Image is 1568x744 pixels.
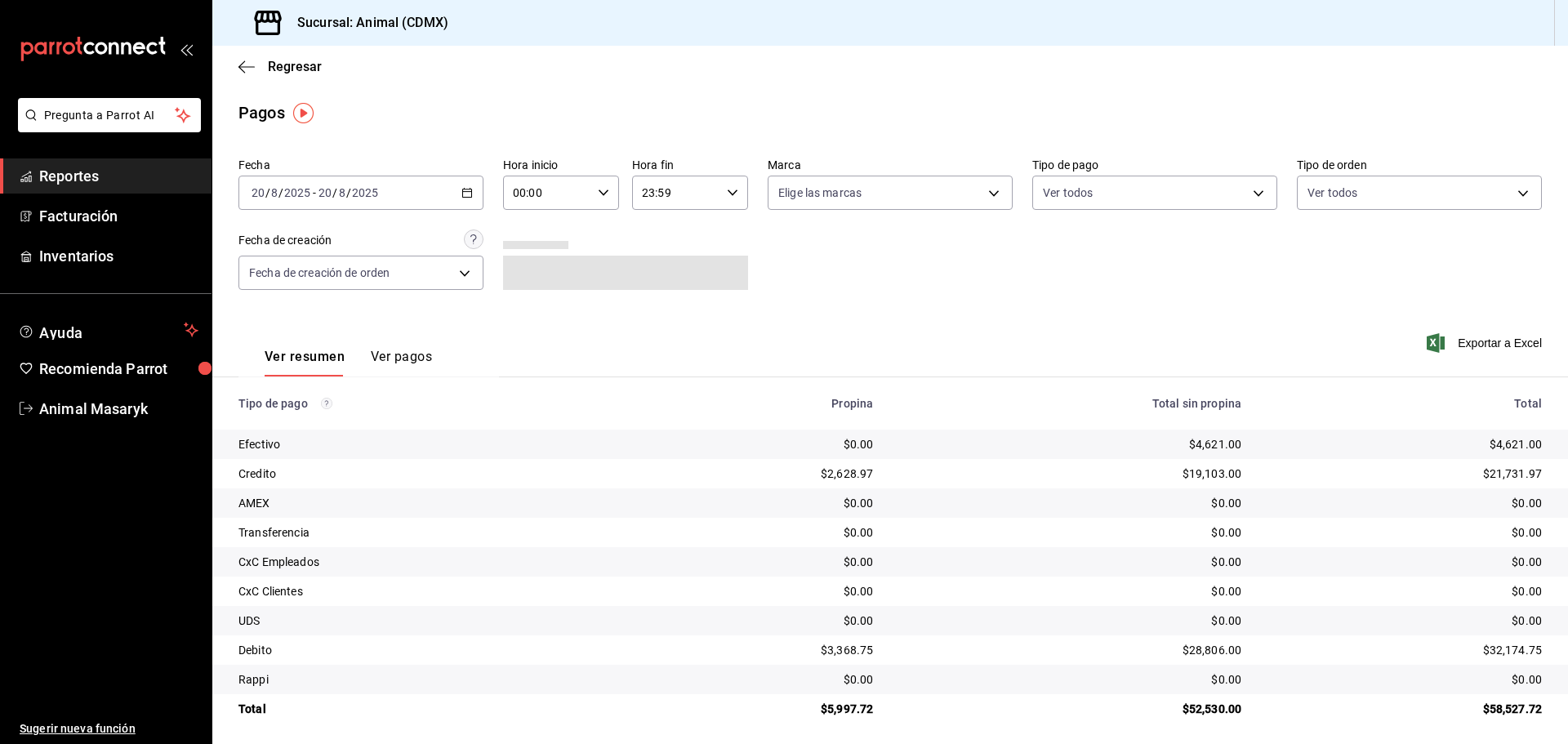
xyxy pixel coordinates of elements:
[1267,701,1542,717] div: $58,527.72
[649,495,874,511] div: $0.00
[44,107,176,124] span: Pregunta a Parrot AI
[249,265,390,281] span: Fecha de creación de orden
[899,524,1241,541] div: $0.00
[338,186,346,199] input: --
[899,397,1241,410] div: Total sin propina
[649,671,874,688] div: $0.00
[351,186,379,199] input: ----
[293,103,314,123] img: Tooltip marker
[1430,333,1542,353] button: Exportar a Excel
[39,358,198,380] span: Recomienda Parrot
[39,245,198,267] span: Inventarios
[265,349,432,376] div: navigation tabs
[503,159,619,171] label: Hora inicio
[899,671,1241,688] div: $0.00
[238,583,623,599] div: CxC Clientes
[284,13,448,33] h3: Sucursal: Animal (CDMX)
[238,524,623,541] div: Transferencia
[11,118,201,136] a: Pregunta a Parrot AI
[899,583,1241,599] div: $0.00
[899,613,1241,629] div: $0.00
[1267,524,1542,541] div: $0.00
[649,583,874,599] div: $0.00
[371,349,432,376] button: Ver pagos
[238,554,623,570] div: CxC Empleados
[649,642,874,658] div: $3,368.75
[39,398,198,420] span: Animal Masaryk
[265,349,345,376] button: Ver resumen
[346,186,351,199] span: /
[778,185,862,201] span: Elige las marcas
[899,495,1241,511] div: $0.00
[1267,583,1542,599] div: $0.00
[649,701,874,717] div: $5,997.72
[649,524,874,541] div: $0.00
[899,436,1241,452] div: $4,621.00
[1267,436,1542,452] div: $4,621.00
[238,159,483,171] label: Fecha
[1267,671,1542,688] div: $0.00
[238,701,623,717] div: Total
[318,186,332,199] input: --
[238,100,285,125] div: Pagos
[268,59,322,74] span: Regresar
[768,159,1013,171] label: Marca
[238,613,623,629] div: UDS
[1043,185,1093,201] span: Ver todos
[238,671,623,688] div: Rappi
[1267,466,1542,482] div: $21,731.97
[238,232,332,249] div: Fecha de creación
[39,320,177,340] span: Ayuda
[1267,495,1542,511] div: $0.00
[313,186,316,199] span: -
[649,436,874,452] div: $0.00
[238,397,623,410] div: Tipo de pago
[649,466,874,482] div: $2,628.97
[238,495,623,511] div: AMEX
[332,186,337,199] span: /
[899,554,1241,570] div: $0.00
[1307,185,1357,201] span: Ver todos
[238,59,322,74] button: Regresar
[39,205,198,227] span: Facturación
[278,186,283,199] span: /
[20,720,198,737] span: Sugerir nueva función
[270,186,278,199] input: --
[899,466,1241,482] div: $19,103.00
[283,186,311,199] input: ----
[899,701,1241,717] div: $52,530.00
[1032,159,1277,171] label: Tipo de pago
[632,159,748,171] label: Hora fin
[18,98,201,132] button: Pregunta a Parrot AI
[1297,159,1542,171] label: Tipo de orden
[1267,613,1542,629] div: $0.00
[321,398,332,409] svg: Los pagos realizados con Pay y otras terminales son montos brutos.
[39,165,198,187] span: Reportes
[649,397,874,410] div: Propina
[649,613,874,629] div: $0.00
[649,554,874,570] div: $0.00
[251,186,265,199] input: --
[180,42,193,56] button: open_drawer_menu
[238,642,623,658] div: Debito
[1267,642,1542,658] div: $32,174.75
[238,436,623,452] div: Efectivo
[899,642,1241,658] div: $28,806.00
[265,186,270,199] span: /
[1267,554,1542,570] div: $0.00
[1267,397,1542,410] div: Total
[238,466,623,482] div: Credito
